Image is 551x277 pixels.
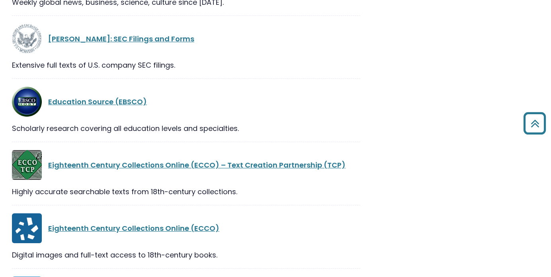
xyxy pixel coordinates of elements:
[48,160,346,170] a: Eighteenth Century Collections Online (ECCO) – Text Creation Partnership (TCP)
[12,250,360,260] div: Digital images and full-text access to 18th-century books.
[12,60,360,70] div: Extensive full texts of U.S. company SEC filings.
[520,116,549,131] a: Back to Top
[48,34,194,44] a: [PERSON_NAME]: SEC Filings and Forms
[48,97,147,107] a: Education Source (EBSCO)
[12,186,360,197] div: Highly accurate searchable texts from 18th-century collections.
[48,223,219,233] a: Eighteenth Century Collections Online (ECCO)
[12,123,360,134] div: Scholarly research covering all education levels and specialties.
